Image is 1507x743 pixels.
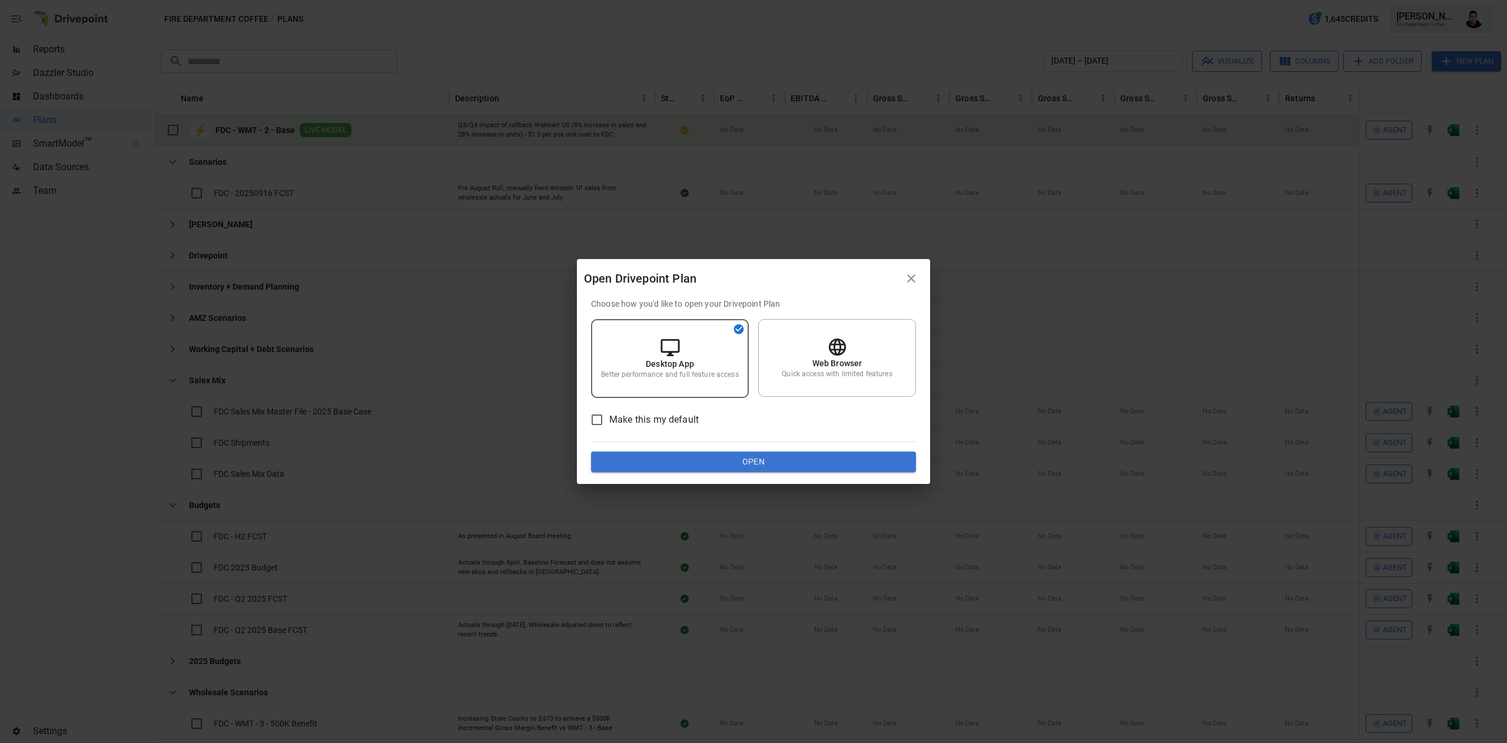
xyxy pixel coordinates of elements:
p: Desktop App [646,358,694,370]
p: Quick access with limited features [782,369,892,379]
span: Make this my default [609,413,699,427]
p: Choose how you'd like to open your Drivepoint Plan [591,298,916,310]
div: Open Drivepoint Plan [584,269,899,288]
p: Web Browser [812,357,862,369]
p: Better performance and full feature access [601,370,738,380]
button: Open [591,452,916,473]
